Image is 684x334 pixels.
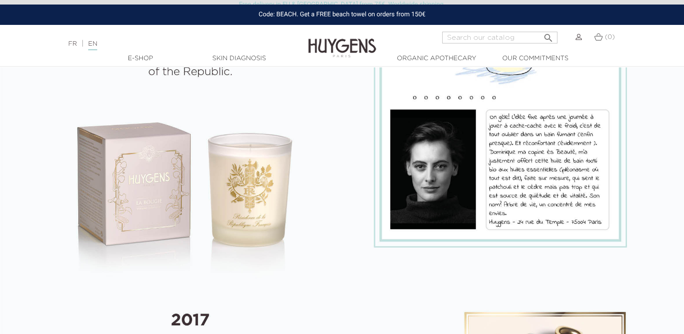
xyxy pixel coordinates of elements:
a: Skin Diagnosis [194,54,284,63]
button:  [540,29,557,41]
a: Organic Apothecary [392,54,482,63]
div: | [64,38,278,49]
input: Search [442,32,557,43]
span: (0) [605,34,615,40]
i:  [543,30,554,41]
a: E-Shop [95,54,186,63]
a: EN [88,41,97,50]
a: FR [68,41,77,47]
img: Huygens [308,24,376,59]
a: Our commitments [490,54,580,63]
